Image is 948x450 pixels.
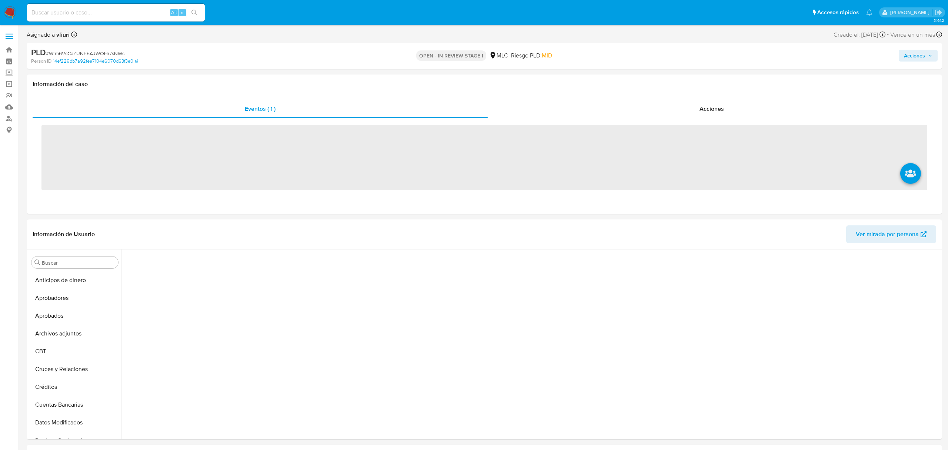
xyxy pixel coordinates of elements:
span: MID [542,51,552,60]
span: Accesos rápidos [817,9,859,16]
button: Cuentas Bancarias [29,396,121,414]
span: Acciones [904,50,925,62]
button: Créditos [29,378,121,396]
b: vfiuri [55,30,70,39]
button: Archivos adjuntos [29,325,121,343]
button: Devices Geolocation [29,431,121,449]
b: PLD [31,46,46,58]
h1: Información del caso [33,80,936,88]
span: Acciones [700,105,724,113]
button: search-icon [187,7,202,18]
button: CBT [29,343,121,360]
span: - [887,30,889,40]
input: Buscar [42,259,115,266]
input: Buscar usuario o caso... [27,8,205,17]
a: 14ef229db7a92fee7104e6070d63f3e0 [53,58,138,64]
span: ‌ [41,125,927,190]
button: Cruces y Relaciones [29,360,121,378]
p: OPEN - IN REVIEW STAGE I [416,50,486,61]
span: # Wtm6VsCaZUNE5AJWOHr7sNWs [46,50,124,57]
div: Creado el: [DATE] [834,30,885,40]
span: Asignado a [27,31,70,39]
button: Ver mirada por persona [846,225,936,243]
button: Acciones [899,50,938,62]
button: Buscar [34,259,40,265]
a: Notificaciones [866,9,872,16]
span: Ver mirada por persona [856,225,919,243]
span: Eventos ( 1 ) [245,105,276,113]
span: Riesgo PLD: [511,52,552,60]
p: valentina.fiuri@mercadolibre.com [890,9,932,16]
button: Anticipos de dinero [29,271,121,289]
span: Alt [171,9,177,16]
button: Datos Modificados [29,414,121,431]
button: Aprobadores [29,289,121,307]
button: Aprobados [29,307,121,325]
h1: Información de Usuario [33,231,95,238]
div: MLC [489,52,508,60]
a: Salir [935,9,942,16]
span: s [181,9,183,16]
span: Vence en un mes [890,31,935,39]
b: Person ID [31,58,51,64]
